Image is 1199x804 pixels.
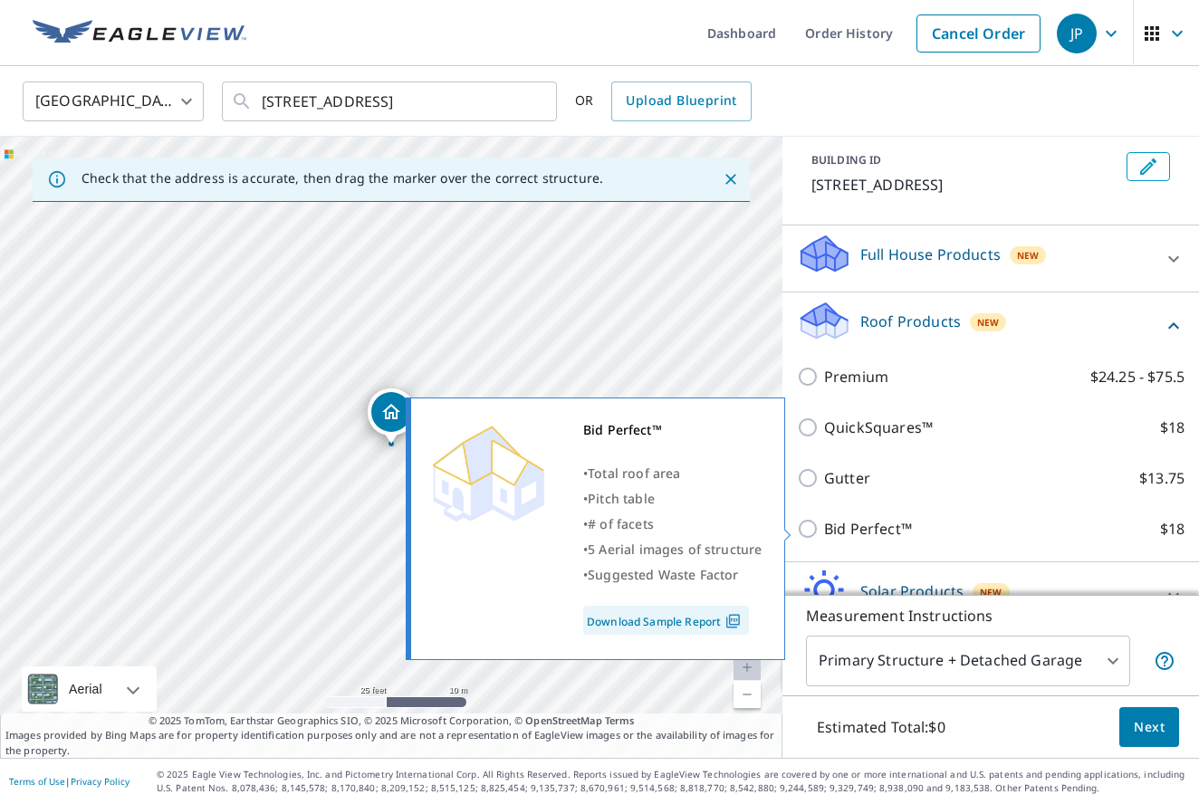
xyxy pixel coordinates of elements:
[811,174,1119,196] p: [STREET_ADDRESS]
[22,666,157,712] div: Aerial
[980,585,1002,599] span: New
[1154,650,1175,672] span: Your report will include the primary structure and a detached garage if one exists.
[1017,248,1039,263] span: New
[734,681,761,708] a: Current Level 20, Zoom Out
[588,464,680,482] span: Total roof area
[1160,518,1185,540] p: $18
[811,152,881,167] p: BUILDING ID
[82,170,603,187] p: Check that the address is accurate, then drag the marker over the correct structure.
[1090,366,1185,388] p: $24.25 - $75.5
[63,666,108,712] div: Aerial
[583,537,762,562] div: •
[583,486,762,512] div: •
[71,775,129,788] a: Privacy Policy
[9,775,65,788] a: Terms of Use
[1160,416,1185,438] p: $18
[368,388,415,445] div: Dropped pin, building 1, Residential property, 1201 Brentwood Ct Normal, IL 61761
[1127,152,1170,181] button: Edit building 1
[719,167,743,191] button: Close
[977,315,999,330] span: New
[9,776,129,787] p: |
[806,605,1175,627] p: Measurement Instructions
[860,244,1001,265] p: Full House Products
[33,20,246,47] img: EV Logo
[802,707,960,747] p: Estimated Total: $0
[824,366,888,388] p: Premium
[797,233,1185,284] div: Full House ProductsNew
[583,417,762,443] div: Bid Perfect™
[583,461,762,486] div: •
[1119,707,1179,748] button: Next
[860,311,961,332] p: Roof Products
[525,713,601,727] a: OpenStreetMap
[806,636,1130,686] div: Primary Structure + Detached Garage
[734,654,761,681] a: Current Level 20, Zoom In Disabled
[588,490,655,507] span: Pitch table
[588,541,762,558] span: 5 Aerial images of structure
[575,81,752,121] div: OR
[605,713,635,727] a: Terms
[824,518,912,540] p: Bid Perfect™
[916,14,1041,53] a: Cancel Order
[262,76,520,127] input: Search by address or latitude-longitude
[860,580,964,602] p: Solar Products
[583,606,749,635] a: Download Sample Report
[824,467,870,489] p: Gutter
[588,566,738,583] span: Suggested Waste Factor
[583,562,762,588] div: •
[797,569,1185,621] div: Solar ProductsNew
[1139,467,1185,489] p: $13.75
[721,613,745,629] img: Pdf Icon
[626,90,736,112] span: Upload Blueprint
[824,416,933,438] p: QuickSquares™
[611,81,751,121] a: Upload Blueprint
[1134,716,1165,739] span: Next
[797,300,1185,351] div: Roof ProductsNew
[425,417,552,526] img: Premium
[583,512,762,537] div: •
[23,76,204,127] div: [GEOGRAPHIC_DATA]
[157,768,1190,795] p: © 2025 Eagle View Technologies, Inc. and Pictometry International Corp. All Rights Reserved. Repo...
[1057,14,1097,53] div: JP
[588,515,654,532] span: # of facets
[149,713,635,729] span: © 2025 TomTom, Earthstar Geographics SIO, © 2025 Microsoft Corporation, ©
